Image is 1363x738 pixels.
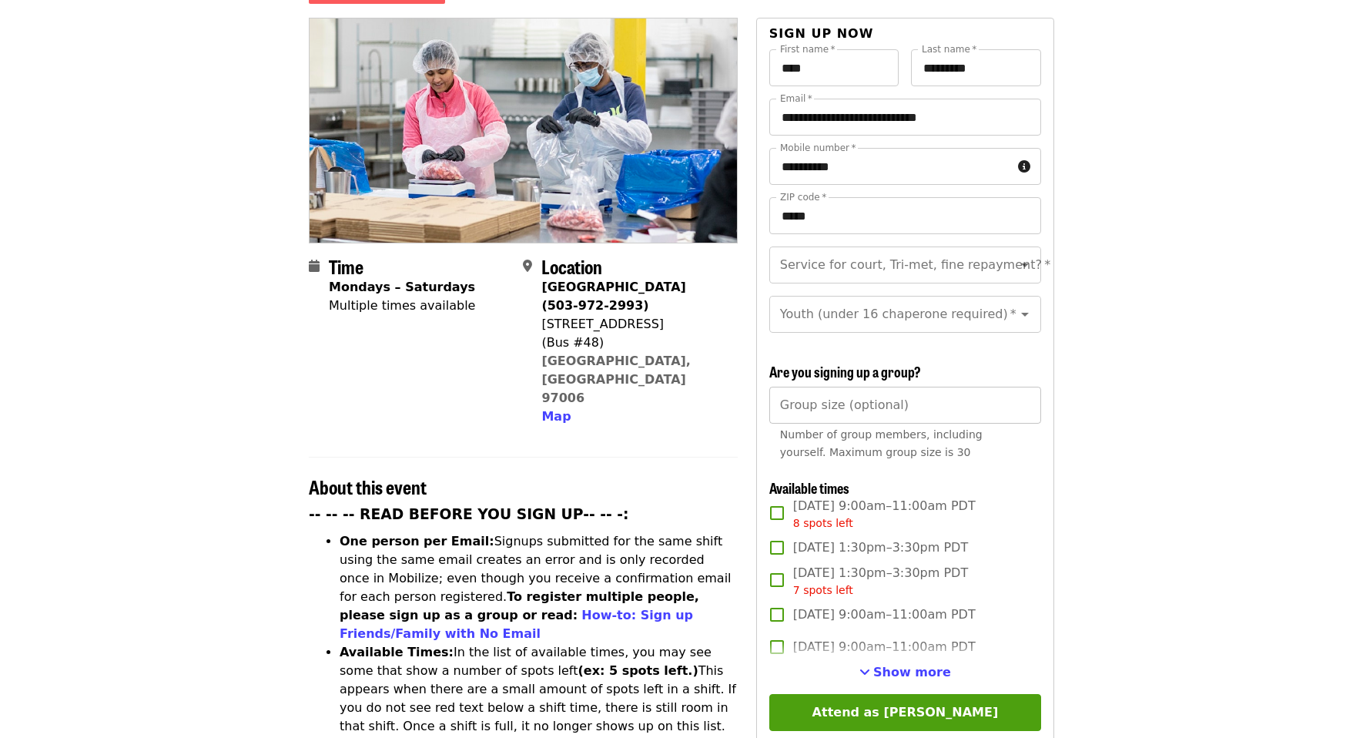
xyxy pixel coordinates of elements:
[780,94,812,103] label: Email
[523,259,532,273] i: map-marker-alt icon
[780,428,983,458] span: Number of group members, including yourself. Maximum group size is 30
[793,538,968,557] span: [DATE] 1:30pm–3:30pm PDT
[541,408,571,426] button: Map
[329,297,475,315] div: Multiple times available
[859,663,951,682] button: See more timeslots
[769,478,849,498] span: Available times
[309,473,427,500] span: About this event
[769,387,1041,424] input: [object Object]
[340,643,738,736] li: In the list of available times, you may see some that show a number of spots left This appears wh...
[780,193,826,202] label: ZIP code
[793,605,976,624] span: [DATE] 9:00am–11:00am PDT
[769,148,1012,185] input: Mobile number
[309,259,320,273] i: calendar icon
[340,532,738,643] li: Signups submitted for the same shift using the same email creates an error and is only recorded o...
[340,645,454,659] strong: Available Times:
[793,584,853,596] span: 7 spots left
[769,197,1041,234] input: ZIP code
[769,26,874,41] span: Sign up now
[340,589,699,622] strong: To register multiple people, please sign up as a group or read:
[780,45,836,54] label: First name
[340,608,693,641] a: How-to: Sign up Friends/Family with No Email
[911,49,1041,86] input: Last name
[793,564,968,599] span: [DATE] 1:30pm–3:30pm PDT
[541,315,725,334] div: [STREET_ADDRESS]
[769,361,921,381] span: Are you signing up a group?
[340,534,494,548] strong: One person per Email:
[541,334,725,352] div: (Bus #48)
[769,49,899,86] input: First name
[793,638,976,656] span: [DATE] 9:00am–11:00am PDT
[769,694,1041,731] button: Attend as [PERSON_NAME]
[780,143,856,153] label: Mobile number
[329,280,475,294] strong: Mondays – Saturdays
[310,18,737,242] img: Oct/Nov/Dec - Beaverton: Repack/Sort (age 10+) organized by Oregon Food Bank
[1018,159,1030,174] i: circle-info icon
[578,663,698,678] strong: (ex: 5 spots left.)
[793,517,853,529] span: 8 spots left
[873,665,951,679] span: Show more
[1014,254,1036,276] button: Open
[1014,304,1036,325] button: Open
[541,409,571,424] span: Map
[541,280,685,313] strong: [GEOGRAPHIC_DATA] (503-972-2993)
[541,253,602,280] span: Location
[793,497,976,532] span: [DATE] 9:00am–11:00am PDT
[769,99,1041,136] input: Email
[922,45,976,54] label: Last name
[329,253,363,280] span: Time
[541,354,691,405] a: [GEOGRAPHIC_DATA], [GEOGRAPHIC_DATA] 97006
[309,506,629,522] strong: -- -- -- READ BEFORE YOU SIGN UP-- -- -:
